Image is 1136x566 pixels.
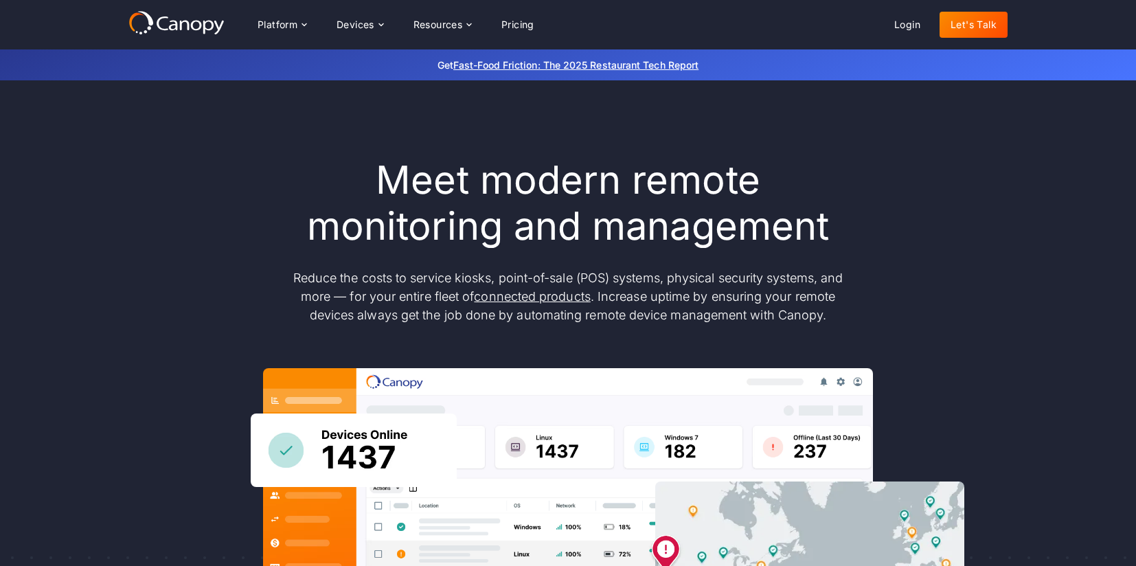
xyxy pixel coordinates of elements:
[940,12,1008,38] a: Let's Talk
[280,269,856,324] p: Reduce the costs to service kiosks, point-of-sale (POS) systems, physical security systems, and m...
[883,12,931,38] a: Login
[258,20,297,30] div: Platform
[247,11,317,38] div: Platform
[326,11,394,38] div: Devices
[490,12,545,38] a: Pricing
[231,58,905,72] p: Get
[337,20,374,30] div: Devices
[453,59,698,71] a: Fast-Food Friction: The 2025 Restaurant Tech Report
[413,20,463,30] div: Resources
[474,289,590,304] a: connected products
[280,157,856,249] h1: Meet modern remote monitoring and management
[402,11,482,38] div: Resources
[251,414,457,487] img: Canopy sees how many devices are online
